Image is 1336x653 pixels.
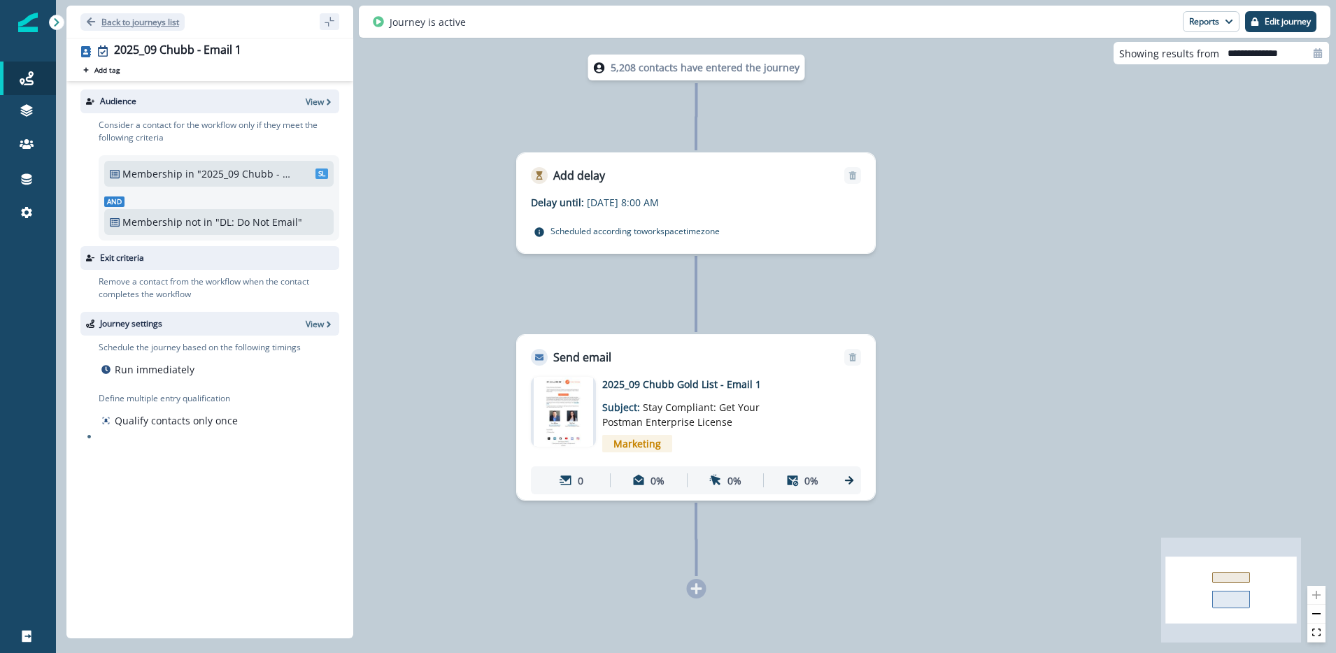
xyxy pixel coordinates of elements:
p: View [306,96,324,108]
img: email asset unavailable [534,377,593,447]
p: Consider a contact for the workflow only if they meet the following criteria [99,119,339,144]
div: Send emailRemoveemail asset unavailable2025_09 Chubb Gold List - Email 1Subject: Stay Compliant: ... [516,334,876,501]
p: 0% [727,473,741,488]
span: And [104,196,125,207]
p: "2025_09 Chubb - Free Users" [197,166,292,181]
span: SL [315,168,328,179]
div: 2025_09 Chubb - Email 1 [114,43,241,59]
p: Add tag [94,66,120,74]
img: Inflection [18,13,38,32]
button: Go back [80,13,185,31]
p: [DATE] 8:00 AM [587,195,762,210]
button: View [306,96,334,108]
p: Scheduled according to workspace timezone [550,224,720,238]
p: Audience [100,95,136,108]
g: Edge from deb055c2-1a2d-4d06-8ed2-9eece527af2b to node-add-under-e853e438-7a71-4a83-8b60-d11a6a8f... [696,503,697,576]
button: Edit journey [1245,11,1316,32]
p: Schedule the journey based on the following timings [99,341,301,354]
p: Showing results from [1119,46,1219,61]
p: 0% [804,473,818,488]
p: Run immediately [115,362,194,377]
p: Delay until: [531,195,587,210]
p: 5,208 contacts have entered the journey [611,60,800,75]
p: Exit criteria [100,252,144,264]
p: not in [185,215,213,229]
button: sidebar collapse toggle [320,13,339,30]
div: Add delayRemoveDelay until:[DATE] 8:00 AMScheduled according toworkspacetimezone [516,152,876,254]
button: fit view [1307,624,1326,643]
p: Membership [122,215,183,229]
p: 0 [578,473,583,488]
p: "DL: Do Not Email" [215,215,310,229]
p: Journey is active [390,15,466,29]
button: Add tag [80,64,122,76]
p: Add delay [553,167,605,184]
p: Back to journeys list [101,16,179,28]
div: 5,208 contacts have entered the journey [562,55,831,80]
p: Qualify contacts only once [115,413,238,428]
p: Send email [553,349,611,366]
p: Journey settings [100,317,162,330]
p: Remove a contact from the workflow when the contact completes the workflow [99,275,339,301]
span: Stay Compliant: Get Your Postman Enterprise License [602,401,760,429]
button: Reports [1183,11,1239,32]
p: Subject: [602,392,777,429]
span: Marketing [602,435,672,452]
button: View [306,318,334,330]
p: View [306,318,324,330]
g: Edge from node-dl-count to f7da6b88-cba5-42ed-ac80-88aeab7eab5a [696,83,697,150]
p: in [185,166,194,181]
p: Define multiple entry qualification [99,392,241,405]
p: 2025_09 Chubb Gold List - Email 1 [602,377,826,392]
p: Edit journey [1265,17,1311,27]
p: 0% [651,473,665,488]
p: Membership [122,166,183,181]
button: zoom out [1307,605,1326,624]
